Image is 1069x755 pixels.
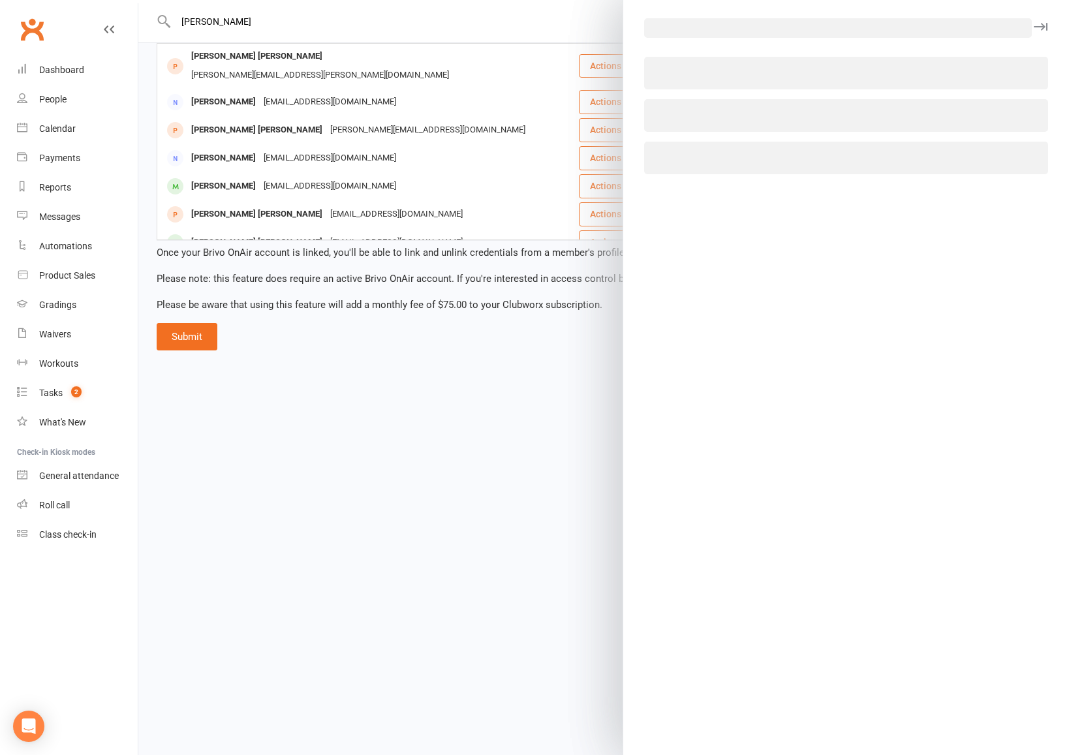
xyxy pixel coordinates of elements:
[13,711,44,742] div: Open Intercom Messenger
[17,173,138,202] a: Reports
[17,408,138,437] a: What's New
[17,261,138,290] a: Product Sales
[39,300,76,310] div: Gradings
[39,211,80,222] div: Messages
[71,386,82,397] span: 2
[39,65,84,75] div: Dashboard
[39,470,119,481] div: General attendance
[39,358,78,369] div: Workouts
[39,241,92,251] div: Automations
[39,123,76,134] div: Calendar
[16,13,48,46] a: Clubworx
[39,329,71,339] div: Waivers
[39,417,86,427] div: What's New
[17,85,138,114] a: People
[17,491,138,520] a: Roll call
[39,529,97,540] div: Class check-in
[17,461,138,491] a: General attendance kiosk mode
[39,153,80,163] div: Payments
[17,202,138,232] a: Messages
[17,232,138,261] a: Automations
[39,270,95,281] div: Product Sales
[39,388,63,398] div: Tasks
[39,500,70,510] div: Roll call
[17,520,138,549] a: Class kiosk mode
[17,320,138,349] a: Waivers
[17,378,138,408] a: Tasks 2
[17,144,138,173] a: Payments
[17,349,138,378] a: Workouts
[39,94,67,104] div: People
[39,182,71,193] div: Reports
[17,114,138,144] a: Calendar
[17,290,138,320] a: Gradings
[17,55,138,85] a: Dashboard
